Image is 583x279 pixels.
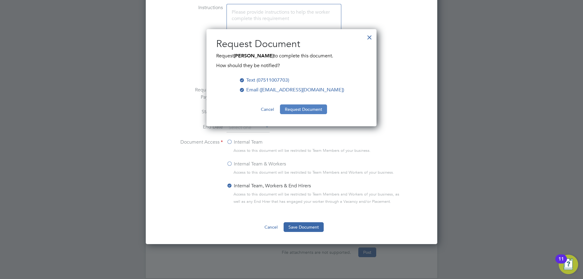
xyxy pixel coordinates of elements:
button: Request Document [280,104,327,114]
label: Internal Team, Workers & End Hirers [227,182,311,189]
div: Text (07511007703) [246,77,289,84]
label: Internal Team [227,138,263,146]
div: 11 [558,259,564,267]
button: Cancel [260,222,282,232]
label: Start Date [177,108,223,116]
button: Save Document [284,222,324,232]
label: Instructions [177,4,223,54]
label: Required For Payment [177,86,223,101]
label: Document Access [177,138,223,210]
label: End Date [177,123,223,131]
h2: Request Document [216,38,367,50]
div: Request to complete this document. [216,52,367,69]
label: Internal Team & Workers [227,160,286,168]
button: Open Resource Center, 11 new notifications [559,255,578,274]
span: Access to this document will be restricted to Team Members and Workers of your business, as well ... [234,191,406,205]
span: Access to this document will be restricted to Team Members and Workers of your business. [234,169,394,176]
div: Email ([EMAIL_ADDRESS][DOMAIN_NAME]) [246,86,344,94]
div: How should they be notified? [216,60,367,69]
input: Select one [227,123,270,132]
button: Cancel [256,104,279,114]
span: Access to this document will be restricted to Team Members of your business. [234,147,371,154]
b: [PERSON_NAME] [234,53,274,59]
